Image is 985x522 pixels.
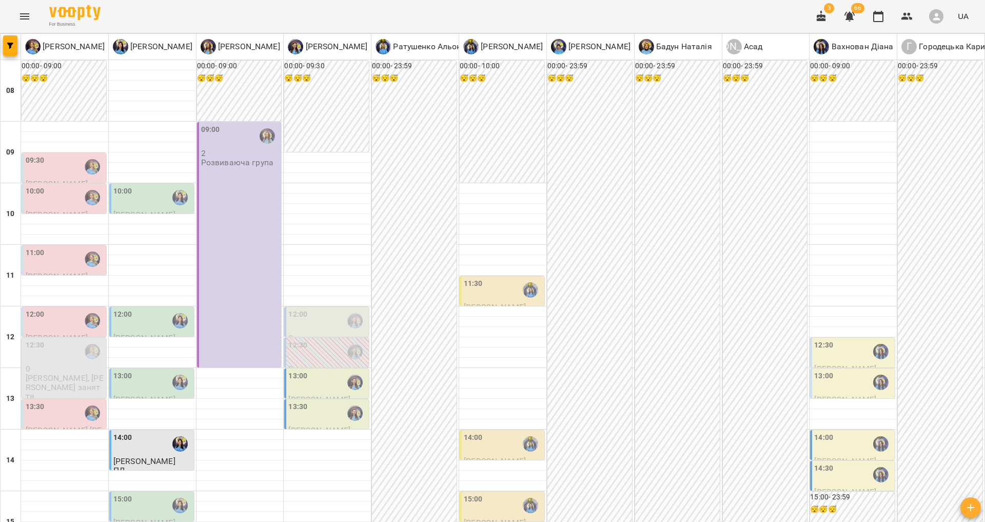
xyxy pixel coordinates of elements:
div: Чирва Юлія [551,39,631,54]
img: Вахнован Діана [873,467,889,482]
h6: 00:00 - 10:00 [460,61,544,72]
h6: 09 [6,147,14,158]
img: Свириденко Аня [523,498,538,513]
label: 15:00 [464,494,483,505]
div: Базілєва Катерина [172,190,188,205]
span: [PERSON_NAME] [26,272,88,281]
img: Позднякова Анастасія [85,190,100,205]
img: Ігнатенко Оксана [347,405,363,421]
p: 0 [288,334,367,342]
h6: 11 [6,270,14,281]
img: Казимирів Тетяна [260,128,275,144]
img: Свириденко Аня [523,282,538,298]
span: [PERSON_NAME] [113,395,175,404]
span: [PERSON_NAME] [26,210,88,220]
h6: 😴😴😴 [635,73,720,84]
p: [PERSON_NAME] [128,41,192,53]
span: [PERSON_NAME] [288,426,350,435]
img: Ігнатенко Оксана [347,313,363,328]
h6: 😴😴😴 [723,73,807,84]
div: Позднякова Анастасія [85,344,100,359]
button: Menu [12,4,37,29]
p: Ратушенко Альона [391,41,466,53]
img: Свириденко Аня [523,436,538,452]
button: UA [954,7,973,26]
img: Б [639,39,654,54]
a: І [PERSON_NAME] [288,39,367,54]
h6: 00:00 - 23:59 [723,61,807,72]
h6: 😴😴😴 [22,73,106,84]
span: [PERSON_NAME] [PERSON_NAME] [26,426,102,444]
div: Ігнатенко Оксана [347,375,363,390]
span: 3 [824,3,834,13]
div: Казимирів Тетяна [201,39,280,54]
label: 10:00 [113,186,132,197]
div: Ігнатенко Оксана [288,39,367,54]
img: Базілєва Катерина [172,313,188,328]
div: Ігнатенко Оксана [347,344,363,359]
label: 09:30 [26,155,45,166]
label: 12:00 [288,309,307,320]
span: [PERSON_NAME] [113,333,175,343]
label: 14:00 [113,432,132,443]
h6: 😴😴😴 [372,73,457,84]
p: [PERSON_NAME] [303,41,367,53]
h6: 00:00 - 23:59 [547,61,632,72]
img: К [201,39,216,54]
img: Позднякова Анастасія [85,252,100,267]
label: 13:30 [26,401,45,413]
div: Вахнован Діана [814,39,893,54]
a: [PERSON_NAME] Асад [726,39,763,54]
span: For Business [49,21,101,28]
span: [PERSON_NAME] [814,364,876,374]
p: Вахнован Діана [829,41,893,53]
span: [PERSON_NAME] [288,395,350,404]
img: С [463,39,479,54]
div: Бадун Наталія [639,39,712,54]
img: Вахнован Діана [873,344,889,359]
p: 0 [26,364,104,373]
h6: 00:00 - 23:59 [372,61,457,72]
h6: 15:00 - 23:59 [810,492,895,503]
label: 12:00 [113,309,132,320]
h6: 00:00 - 09:00 [810,61,895,72]
span: [PERSON_NAME] [113,210,175,220]
h6: 13 [6,393,14,404]
img: Voopty Logo [49,5,101,20]
p: 2 [201,149,280,158]
span: [PERSON_NAME] [113,456,175,466]
label: 12:00 [26,309,45,320]
button: Створити урок [960,497,981,518]
img: І [288,39,303,54]
h6: 00:00 - 23:59 [898,61,982,72]
a: Б Бадун Наталія [639,39,712,54]
a: С [PERSON_NAME] [463,39,543,54]
div: Позднякова Анастасія [25,39,105,54]
p: [PERSON_NAME] [479,41,543,53]
img: Р [376,39,391,54]
img: Позднякова Анастасія [85,159,100,175]
label: 12:30 [288,340,307,351]
h6: 😴😴😴 [810,504,895,515]
img: Позднякова Анастасія [85,405,100,421]
div: [PERSON_NAME] [726,39,742,54]
span: [PERSON_NAME] [814,395,876,404]
label: 14:30 [814,463,833,474]
label: 13:00 [288,371,307,382]
div: Базілєва Катерина [172,436,188,452]
label: 13:00 [113,371,132,382]
img: П [25,39,41,54]
img: Базілєва Катерина [172,375,188,390]
h6: 😴😴😴 [810,73,895,84]
span: 66 [851,3,864,13]
h6: 00:00 - 09:00 [22,61,106,72]
p: [PERSON_NAME], [PERSON_NAME] заняття [26,374,104,400]
h6: 😴😴😴 [460,73,544,84]
label: 09:00 [201,124,220,136]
